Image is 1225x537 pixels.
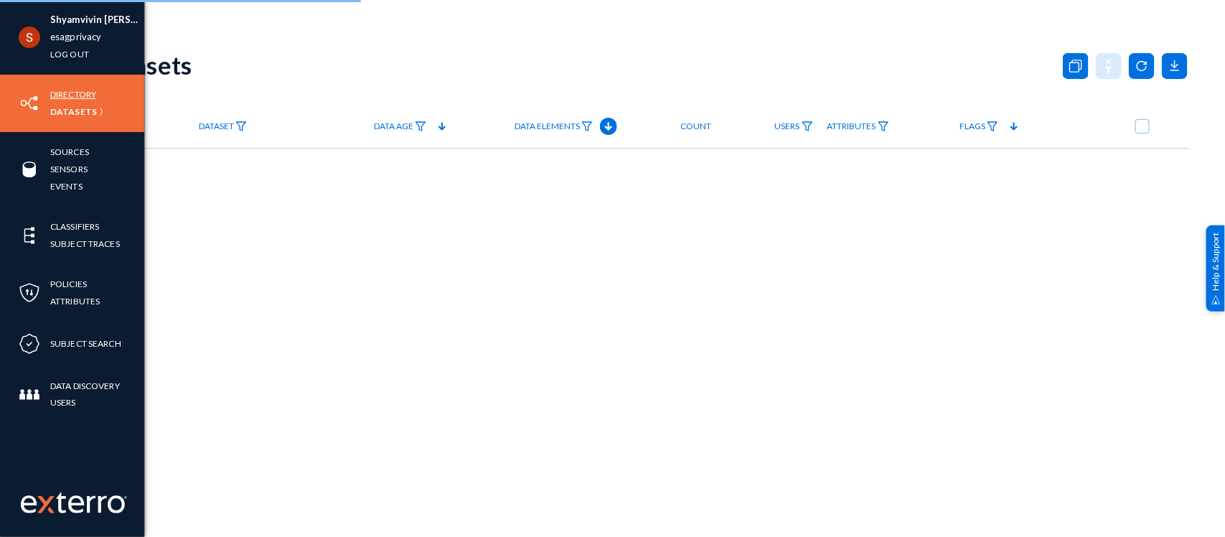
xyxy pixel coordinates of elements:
a: Sensors [50,161,88,177]
img: icon-policies.svg [19,282,40,304]
li: Shyamvivin [PERSON_NAME] [PERSON_NAME] [50,11,144,29]
span: Attributes [827,121,876,131]
img: exterro-logo.svg [37,496,55,513]
a: Flags [952,114,1005,139]
a: Subject Search [50,335,121,352]
a: Data Discovery Users [50,378,144,411]
img: icon-filter.svg [802,121,813,131]
img: icon-members.svg [19,384,40,406]
img: icon-filter.svg [878,121,889,131]
img: exterro-work-mark.svg [21,492,127,513]
img: icon-filter.svg [415,121,426,131]
a: Subject Traces [50,235,120,252]
span: Count [680,121,711,131]
img: icon-filter.svg [235,121,247,131]
a: Attributes [50,293,100,309]
img: icon-inventory.svg [19,93,40,114]
a: Attributes [820,114,896,139]
a: Data Elements [507,114,600,139]
span: Flags [959,121,985,131]
img: icon-elements.svg [19,225,40,246]
img: ACg8ocLCHWB70YVmYJSZIkanuWRMiAOKj9BOxslbKTvretzi-06qRA=s96-c [19,27,40,48]
a: Events [50,178,83,195]
a: Dataset [192,114,254,139]
img: icon-filter.svg [581,121,593,131]
a: Directory [50,86,96,103]
span: Users [775,121,800,131]
a: Datasets [50,103,97,120]
a: Sources [50,144,89,160]
a: Policies [50,276,87,292]
a: esagprivacy [50,29,101,45]
span: Data Age [374,121,413,131]
a: Log out [50,46,89,62]
img: icon-sources.svg [19,159,40,180]
span: Data Elements [515,121,580,131]
span: Dataset [199,121,234,131]
img: help_support.svg [1211,295,1221,304]
a: Users [768,114,820,139]
a: Classifiers [50,218,99,235]
img: icon-filter.svg [987,121,998,131]
a: Data Age [367,114,433,139]
img: icon-compliance.svg [19,333,40,355]
div: Help & Support [1206,225,1225,312]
